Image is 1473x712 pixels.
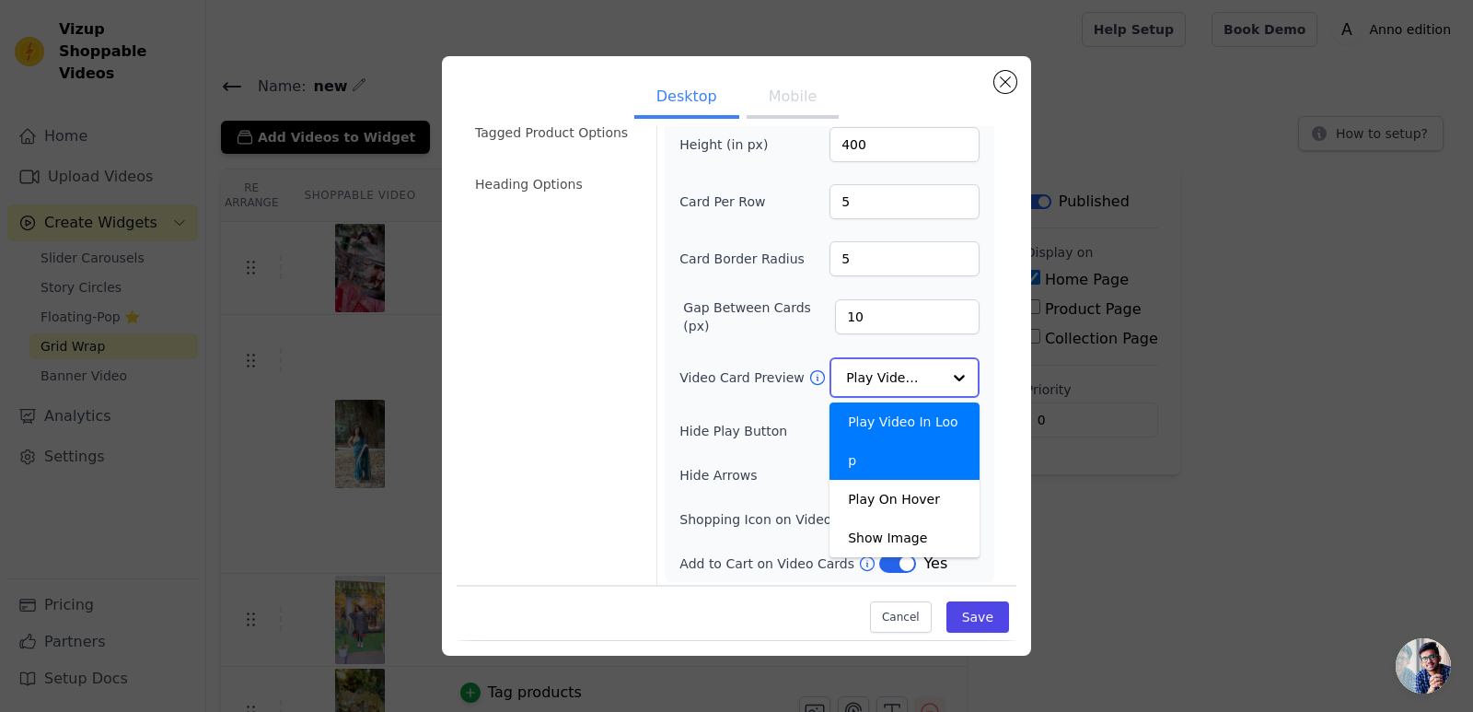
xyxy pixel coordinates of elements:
label: Hide Play Button [679,422,879,440]
li: Tagged Product Options [464,114,645,151]
button: Cancel [870,602,932,634]
label: Gap Between Cards (px) [683,298,835,335]
label: Add to Cart on Video Cards [679,554,858,573]
button: Save [946,602,1009,634]
button: Mobile [747,78,839,119]
label: Video Card Preview [679,368,807,387]
li: Heading Options [464,166,645,203]
label: Card Per Row [679,193,780,211]
label: Hide Arrows [679,466,879,484]
button: Close modal [994,71,1016,93]
div: Show Image [829,519,980,557]
div: Play On Hover [829,480,980,519]
label: Shopping Icon on Video Cards [679,510,879,529]
button: Desktop [634,78,739,119]
a: Open chat [1396,638,1451,694]
label: Card Border Radius [679,250,805,268]
div: Play Video In Loop [829,403,980,480]
label: Height (in px) [679,135,780,154]
span: Yes [923,553,947,575]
